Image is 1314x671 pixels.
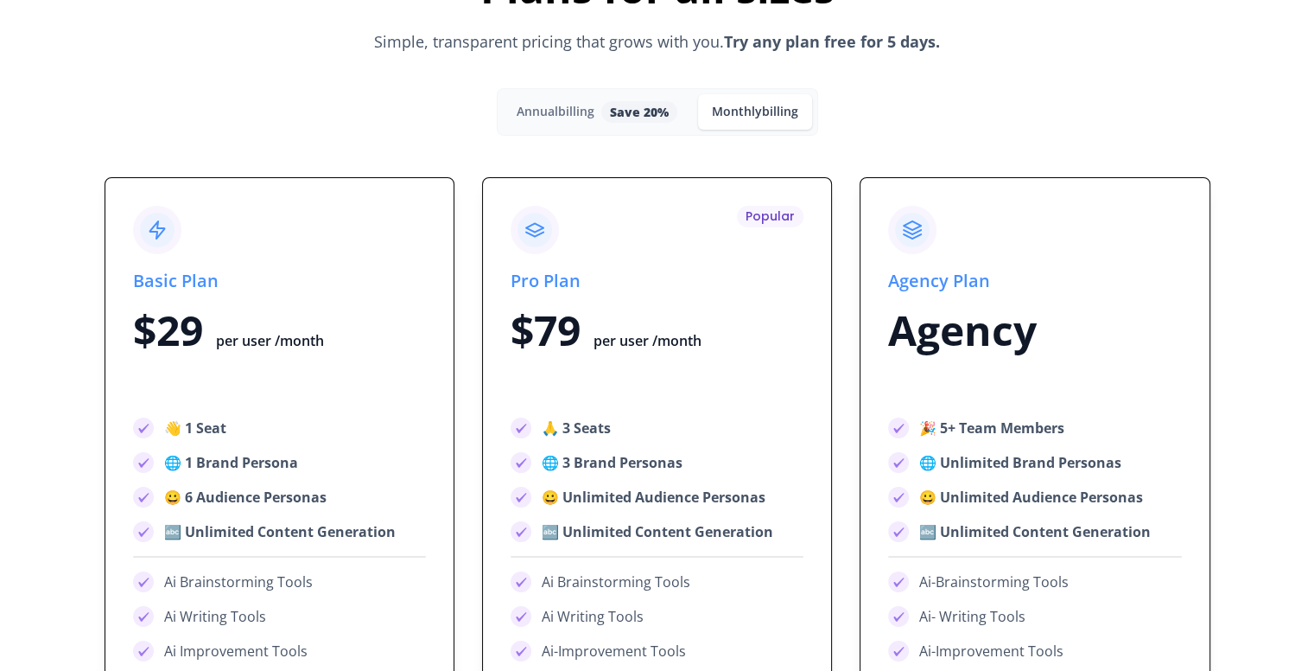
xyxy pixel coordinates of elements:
[746,208,795,226] div: Popular
[542,453,682,472] strong: 🌐 3 Brand Personas
[164,419,226,438] strong: 👋 1 Seat
[542,419,611,438] strong: 🙏 3 Seats
[762,103,798,119] span: billing
[542,488,765,507] strong: 😀 Unlimited Audience Personas
[542,606,644,627] div: Ai Writing Tools
[511,268,803,298] h2: Pro Plan
[919,488,1143,507] strong: 😀 Unlimited Audience Personas
[888,305,1181,390] div: Agency
[919,453,1121,472] strong: 🌐 Unlimited Brand Personas
[133,305,426,390] div: $29
[724,31,940,52] strong: Try any plan free for 5 days.
[542,641,686,661] div: Ai-Improvement Tools
[326,30,989,54] div: Simple, transparent pricing that grows with you.
[919,606,1025,627] div: Ai- Writing Tools
[712,105,798,119] div: Monthly
[542,572,690,592] div: Ai Brainstorming Tools
[919,522,1151,541] strong: 🔤 Unlimited Content Generation
[888,268,1181,298] h2: Agency Plan
[581,331,701,350] span: per user /month
[164,606,266,627] div: Ai Writing Tools
[164,453,298,472] strong: 🌐 1 Brand Persona
[919,572,1069,592] div: Ai-Brainstorming Tools
[542,522,773,541] strong: 🔤 Unlimited Content Generation
[610,103,669,121] div: Save 20%
[517,105,594,119] div: Annual
[164,641,308,661] div: Ai Improvement Tools
[133,268,426,298] h2: Basic Plan
[919,641,1063,661] div: Ai-Improvement Tools
[558,103,594,119] span: billing
[919,419,1064,438] strong: 🎉 5+ Team Members
[164,522,396,541] strong: 🔤 Unlimited Content Generation
[164,488,327,507] strong: 😀 6 Audience Personas
[511,305,803,390] div: $79
[164,572,313,592] div: Ai Brainstorming Tools
[203,331,324,350] span: per user /month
